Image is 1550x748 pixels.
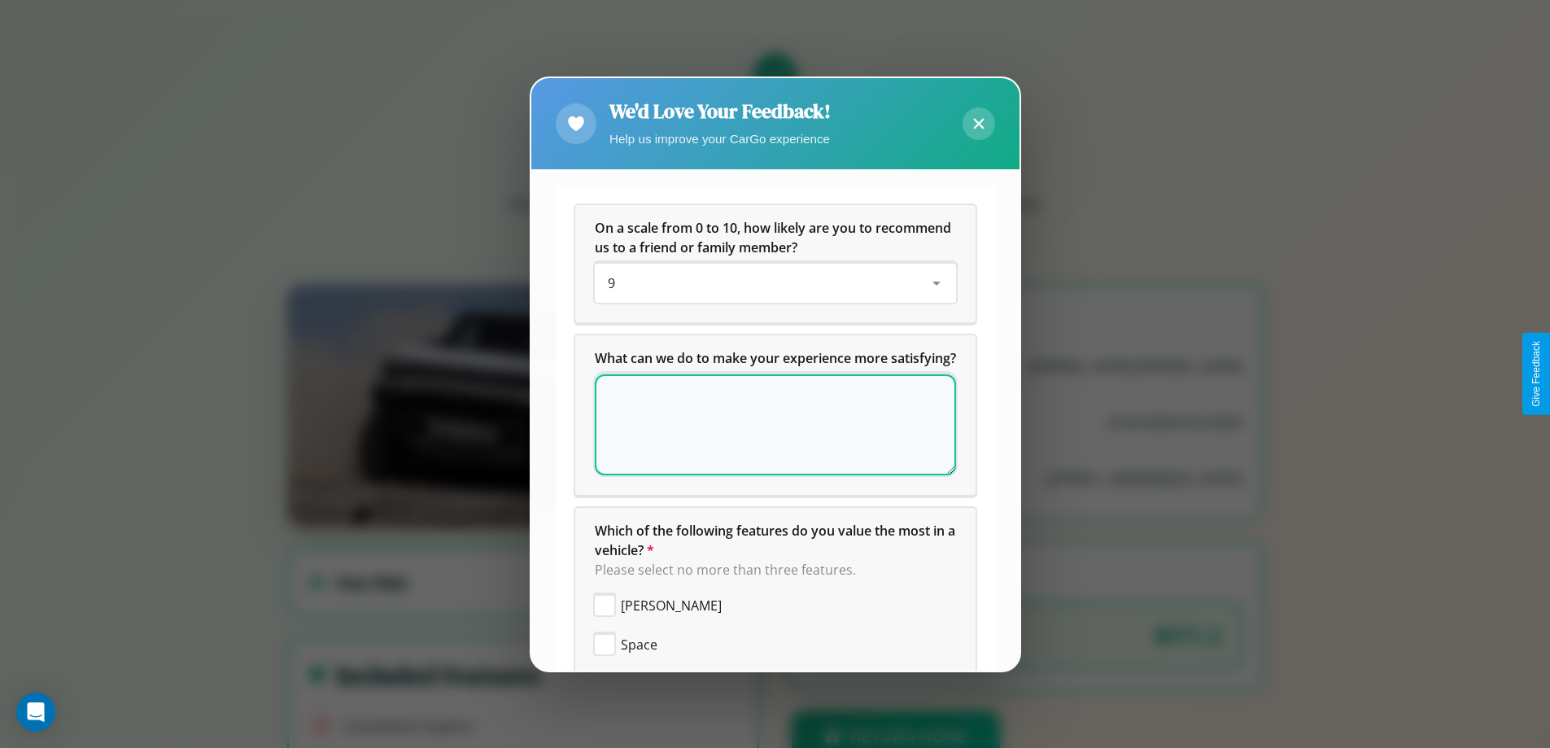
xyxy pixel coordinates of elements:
span: 9 [608,274,615,292]
span: Please select no more than three features. [595,561,856,579]
span: What can we do to make your experience more satisfying? [595,349,956,367]
h2: We'd Love Your Feedback! [609,98,831,125]
h5: On a scale from 0 to 10, how likely are you to recommend us to a friend or family member? [595,218,956,257]
div: On a scale from 0 to 10, how likely are you to recommend us to a friend or family member? [575,205,976,322]
div: Open Intercom Messenger [16,693,55,732]
span: [PERSON_NAME] [621,596,722,615]
div: On a scale from 0 to 10, how likely are you to recommend us to a friend or family member? [595,264,956,303]
span: On a scale from 0 to 10, how likely are you to recommend us to a friend or family member? [595,219,954,256]
div: Give Feedback [1530,341,1542,407]
span: Space [621,635,657,654]
p: Help us improve your CarGo experience [609,128,831,150]
span: Which of the following features do you value the most in a vehicle? [595,522,958,559]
